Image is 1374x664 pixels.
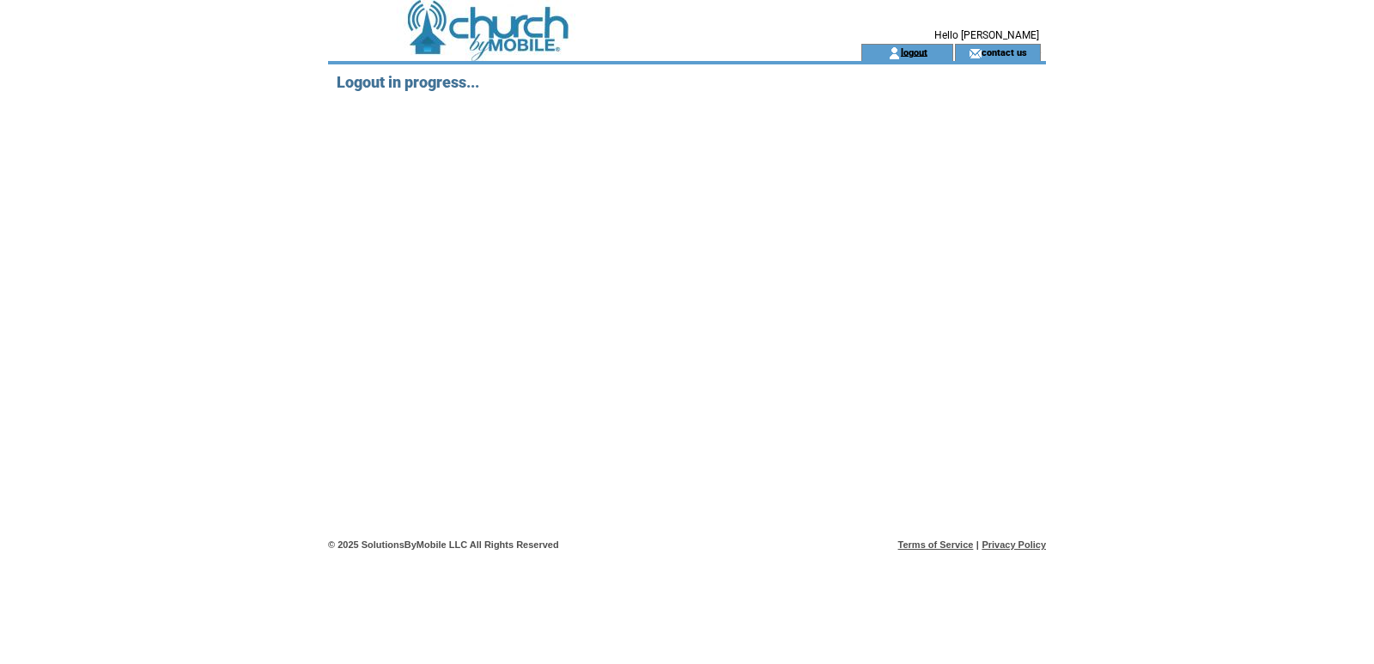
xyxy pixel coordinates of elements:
[337,73,479,91] span: Logout in progress...
[969,46,982,60] img: contact_us_icon.gif
[888,46,901,60] img: account_icon.gif
[898,539,974,550] a: Terms of Service
[982,539,1046,550] a: Privacy Policy
[901,46,927,58] a: logout
[976,539,979,550] span: |
[328,539,559,550] span: © 2025 SolutionsByMobile LLC All Rights Reserved
[982,46,1027,58] a: contact us
[934,29,1039,41] span: Hello [PERSON_NAME]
